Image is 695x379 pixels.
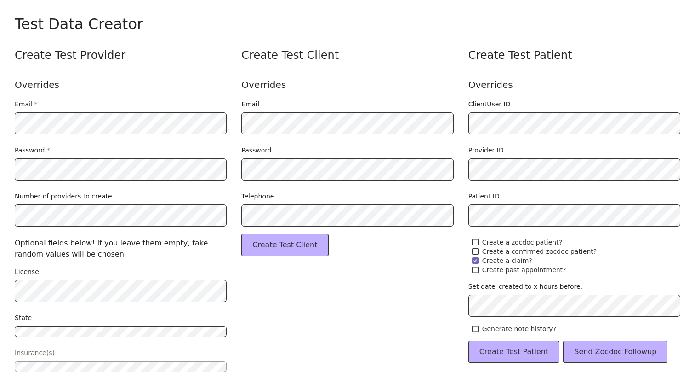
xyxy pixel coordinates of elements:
[15,146,50,155] label: Password
[241,77,453,92] div: Overrides
[468,341,560,363] button: Create Test Patient
[468,77,680,92] div: Overrides
[482,256,532,265] span: Create a claim?
[15,77,227,92] div: Overrides
[482,265,566,274] span: Create past appointment?
[468,192,500,201] label: Patient ID
[482,247,597,256] span: Create a confirmed zocdoc patient?
[241,99,259,109] label: Email
[563,341,667,363] button: Send Zocdoc Followup
[15,313,32,322] label: State
[15,361,227,372] button: open menu
[482,238,562,247] span: Create a zocdoc patient?
[468,48,680,63] div: Create Test Patient
[241,234,328,256] button: Create Test Client
[15,15,680,33] div: Test Data Creator
[15,99,38,109] label: Email
[15,348,55,357] label: Insurance(s)
[468,282,583,291] label: Set date_created to x hours before:
[241,48,453,63] div: Create Test Client
[15,48,227,63] div: Create Test Provider
[468,99,511,109] label: ClientUser ID
[15,192,112,201] label: Number of providers to create
[15,267,39,276] label: License
[241,146,271,155] label: Password
[241,192,274,201] label: Telephone
[468,146,504,155] label: Provider ID
[15,326,227,337] button: open menu
[482,324,556,333] span: Generate note history?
